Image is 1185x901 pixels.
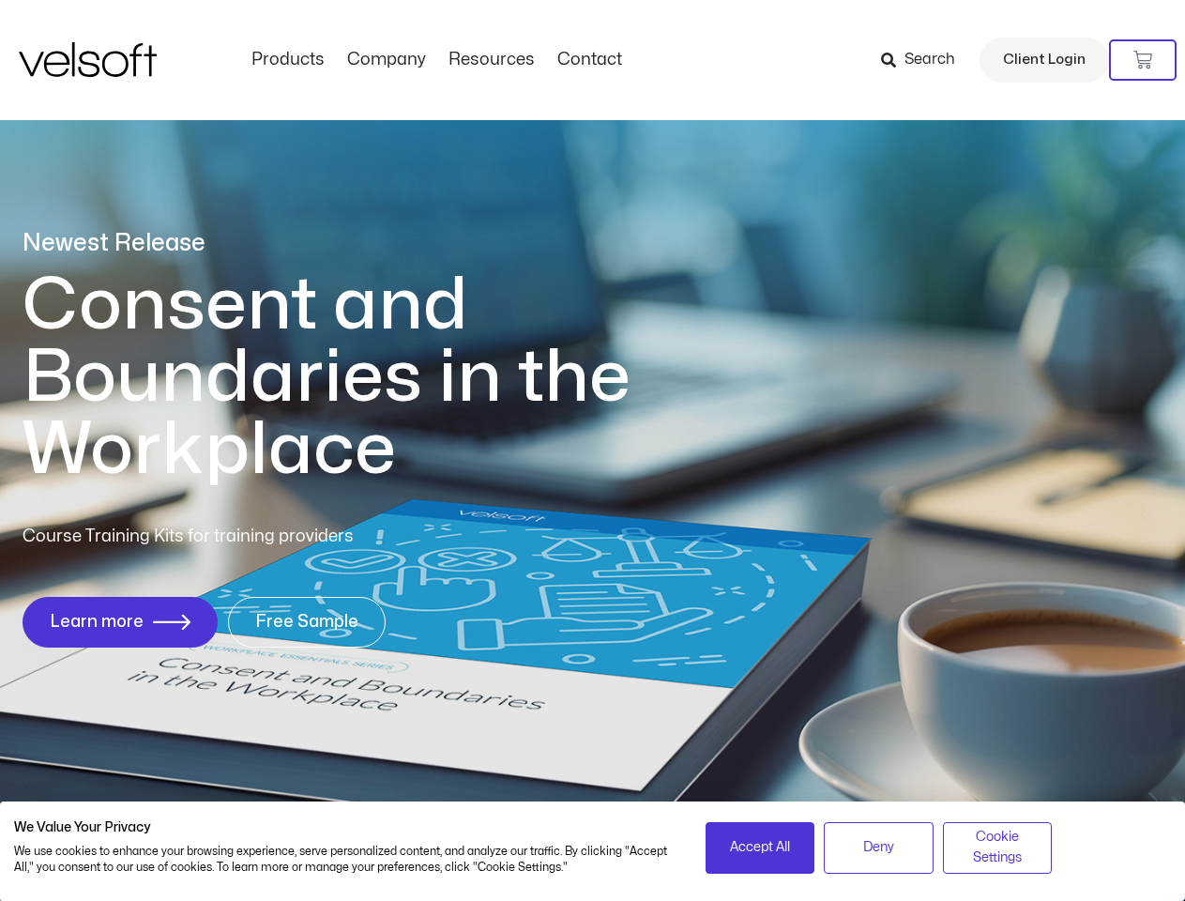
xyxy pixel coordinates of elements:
span: Learn more [50,613,144,632]
a: ResourcesMenu Toggle [437,50,546,70]
a: ProductsMenu Toggle [240,50,336,70]
h2: We Value Your Privacy [14,819,677,836]
span: Search [904,48,955,72]
a: Learn more [23,597,218,648]
span: Accept All [730,837,790,858]
a: Search [881,44,968,76]
button: Adjust cookie preferences [943,822,1053,874]
a: ContactMenu Toggle [546,50,633,70]
p: Course Training Kits for training providers [23,524,490,550]
nav: Menu [240,50,633,70]
a: CompanyMenu Toggle [336,50,437,70]
a: Free Sample [228,597,386,648]
button: Deny all cookies [824,822,934,874]
img: Velsoft Training Materials [19,42,157,77]
h1: Consent and Boundaries in the Workplace [23,269,707,486]
button: Accept all cookies [706,822,815,874]
span: Free Sample [255,613,358,632]
span: Client Login [1003,48,1086,72]
span: Cookie Settings [955,827,1041,869]
p: Newest Release [23,227,707,260]
a: Client Login [980,38,1109,83]
span: Deny [863,837,894,858]
p: We use cookies to enhance your browsing experience, serve personalized content, and analyze our t... [14,844,677,876]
